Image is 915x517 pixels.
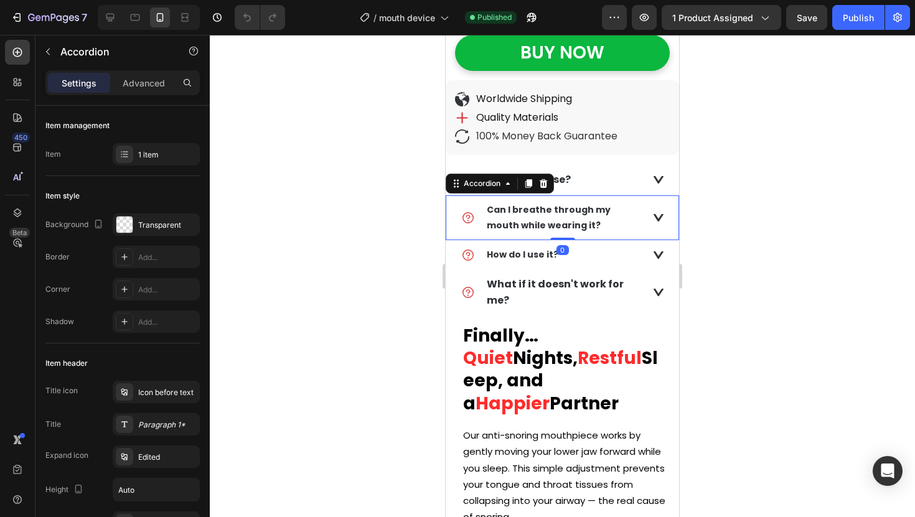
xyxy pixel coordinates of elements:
div: Border [45,251,70,263]
div: Undo/Redo [235,5,285,30]
div: Shadow [45,316,74,327]
div: Item style [45,190,80,202]
p: Settings [62,77,96,90]
span: Save [797,12,817,23]
div: Add... [138,284,197,296]
span: Our anti-snoring mouthpiece works by gently moving your lower jaw forward while you sleep. This s... [17,394,220,488]
div: Paragraph 1* [138,419,197,431]
button: 1 product assigned [662,5,781,30]
span: Published [477,12,512,23]
div: Edited [138,452,197,463]
div: Corner [45,284,70,295]
div: Height [45,482,86,498]
div: Add... [138,317,197,328]
div: Open Intercom Messenger [873,456,903,486]
div: Transparent [138,220,197,231]
input: Auto [113,478,199,501]
button: Publish [832,5,884,30]
p: 7 [82,10,87,25]
span: / [373,11,377,24]
div: 450 [12,133,30,142]
div: Item header [45,358,88,369]
div: 1 item [138,149,197,161]
div: Item [45,149,61,160]
p: Accordion [60,44,166,59]
button: 7 [5,5,93,30]
div: Item management [45,120,110,131]
button: Save [786,5,827,30]
span: mouth device [379,11,435,24]
iframe: Design area [446,35,679,517]
span: 1 product assigned [672,11,753,24]
div: Expand icon [45,450,88,461]
div: Title icon [45,385,78,396]
div: Add... [138,252,197,263]
div: Icon before text [138,387,197,398]
div: Title [45,419,61,430]
div: Beta [9,228,30,238]
div: Background [45,217,106,233]
div: Publish [843,11,874,24]
p: Advanced [123,77,165,90]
